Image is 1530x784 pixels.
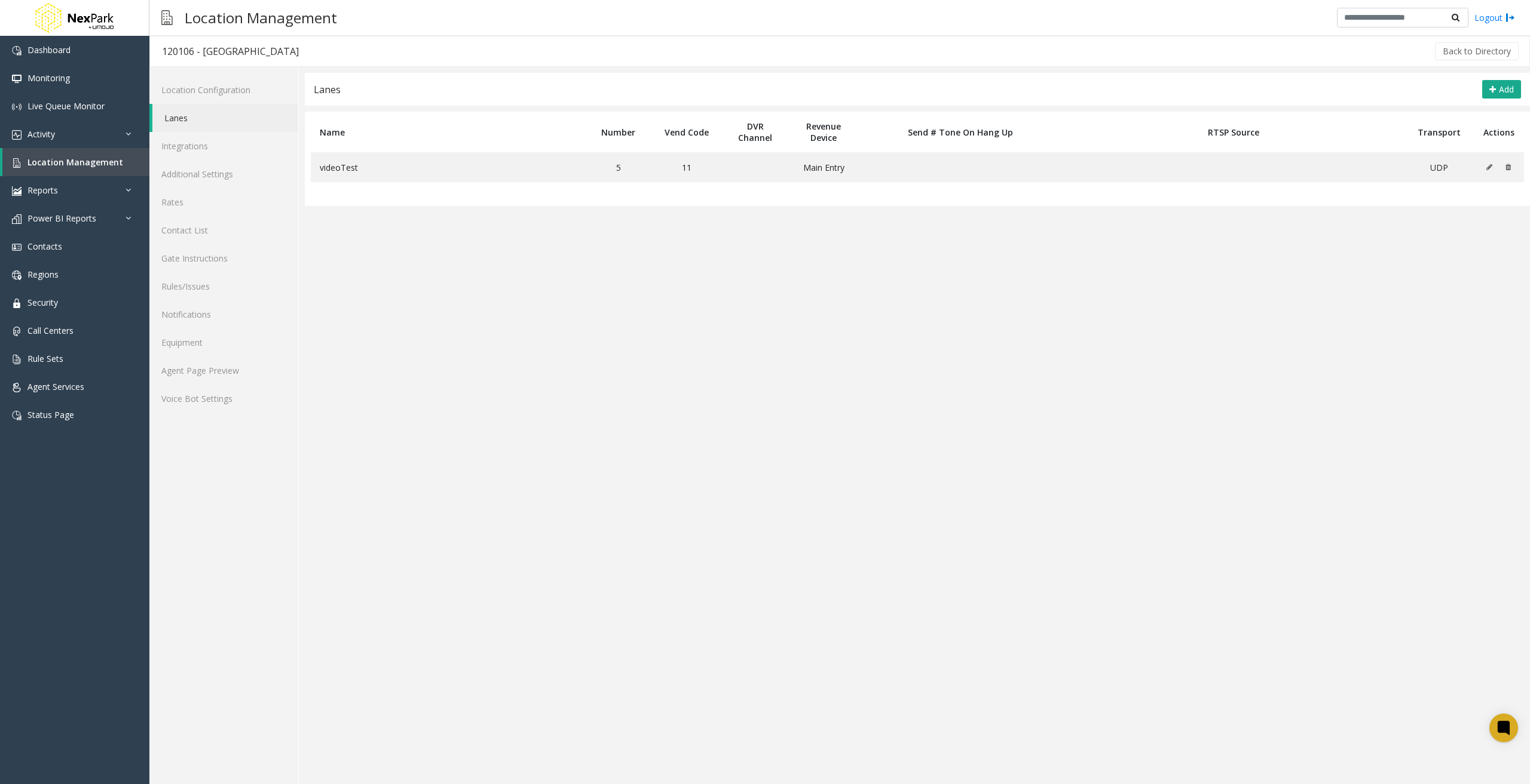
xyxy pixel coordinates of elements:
[27,409,74,420] span: Status Page
[12,411,22,420] img: 'icon'
[12,186,22,196] img: 'icon'
[27,156,123,168] span: Location Management
[149,188,298,216] a: Rates
[149,356,298,385] a: Agent Page Preview
[320,162,358,173] span: videoTest
[162,44,299,59] div: 120106 - [GEOGRAPHIC_DATA]
[27,100,105,112] span: Live Queue Monitor
[12,102,22,112] img: 'icon'
[1405,152,1474,182] td: UDP
[149,76,298,104] a: Location Configuration
[1405,112,1474,152] th: Transport
[27,241,62,252] span: Contacts
[27,325,74,336] span: Call Centers
[149,272,298,300] a: Rules/Issues
[27,185,58,196] span: Reports
[152,104,298,132] a: Lanes
[27,353,63,364] span: Rule Sets
[585,152,653,182] td: 5
[149,328,298,356] a: Equipment
[27,213,96,224] span: Power BI Reports
[179,3,343,32] h3: Location Management
[12,299,22,308] img: 'icon'
[12,355,22,364] img: 'icon'
[790,152,858,182] td: Main Entry
[314,82,341,97] div: Lanes
[1499,84,1514,95] span: Add
[27,269,59,280] span: Regions
[149,132,298,160] a: Integrations
[149,160,298,188] a: Additional Settings
[311,112,585,152] th: Name
[27,72,70,84] span: Monitoring
[12,130,22,140] img: 'icon'
[149,385,298,413] a: Voice Bot Settings
[12,383,22,392] img: 'icon'
[12,74,22,84] img: 'icon'
[27,381,84,392] span: Agent Services
[27,44,71,56] span: Dashboard
[1473,112,1524,152] th: Actions
[149,244,298,272] a: Gate Instructions
[12,327,22,336] img: 'icon'
[2,148,149,176] a: Location Management
[1474,11,1515,24] a: Logout
[12,270,22,280] img: 'icon'
[653,112,721,152] th: Vend Code
[12,242,22,252] img: 'icon'
[790,112,858,152] th: Revenue Device
[149,300,298,328] a: Notifications
[1063,112,1404,152] th: RTSP Source
[149,216,298,244] a: Contact List
[585,112,653,152] th: Number
[858,112,1063,152] th: Send # Tone On Hang Up
[27,297,58,308] span: Security
[12,158,22,168] img: 'icon'
[1435,42,1519,60] button: Back to Directory
[161,3,173,32] img: pageIcon
[27,128,55,140] span: Activity
[653,152,721,182] td: 11
[721,112,789,152] th: DVR Channel
[1505,11,1515,24] img: logout
[12,46,22,56] img: 'icon'
[1482,80,1521,99] button: Add
[12,214,22,224] img: 'icon'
